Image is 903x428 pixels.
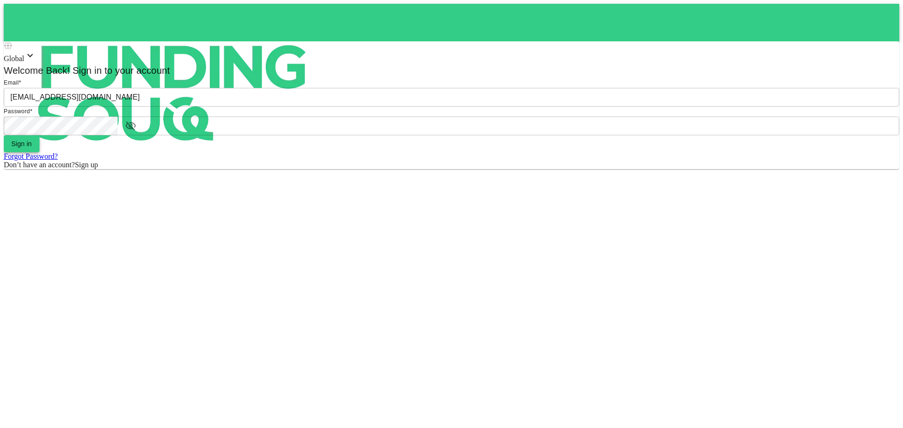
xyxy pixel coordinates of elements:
[4,4,899,41] a: logo
[4,152,58,160] a: Forgot Password?
[4,108,30,115] span: Password
[4,161,75,169] span: Don’t have an account?
[4,4,342,182] img: logo
[4,135,40,152] button: Sign in
[4,65,70,76] span: Welcome Back!
[4,50,899,63] div: Global
[70,65,170,76] span: Sign in to your account
[4,88,899,107] input: email
[4,79,19,86] span: Email
[4,117,118,135] input: password
[75,161,98,169] span: Sign up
